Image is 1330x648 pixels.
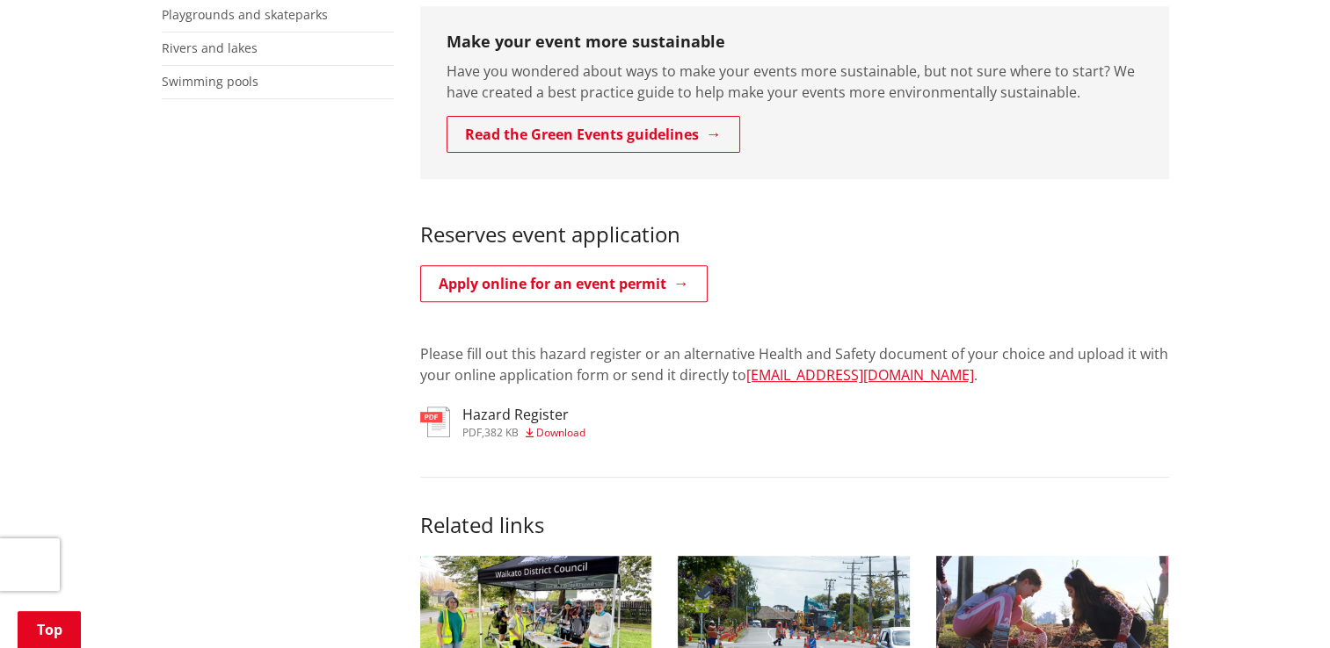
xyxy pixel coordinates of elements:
h3: Reserves event application [420,197,1169,248]
a: Apply online for an event permit [420,265,708,302]
span: pdf [462,425,482,440]
a: Playgrounds and skateparks [162,6,328,23]
h3: Hazard Register [462,407,585,423]
a: Rivers and lakes [162,40,258,56]
div: Please fill out this hazard register or an alternative Health and Safety document of your choice ... [420,322,1169,407]
a: Hazard Register pdf,382 KB Download [420,407,585,438]
a: Top [18,611,81,648]
p: Have you wondered about ways to make your events more sustainable, but not sure where to start? W... [447,61,1143,103]
div: , [462,428,585,438]
img: document-pdf.svg [420,407,450,437]
span: Download [536,425,585,440]
span: 382 KB [484,425,519,440]
a: [EMAIL_ADDRESS][DOMAIN_NAME] [746,365,974,385]
a: Swimming pools [162,73,258,90]
h3: Make your event more sustainable [447,32,1143,52]
h3: Related links [420,477,1169,538]
iframe: Messenger Launcher [1249,574,1312,637]
a: Read the Green Events guidelines [447,116,740,153]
